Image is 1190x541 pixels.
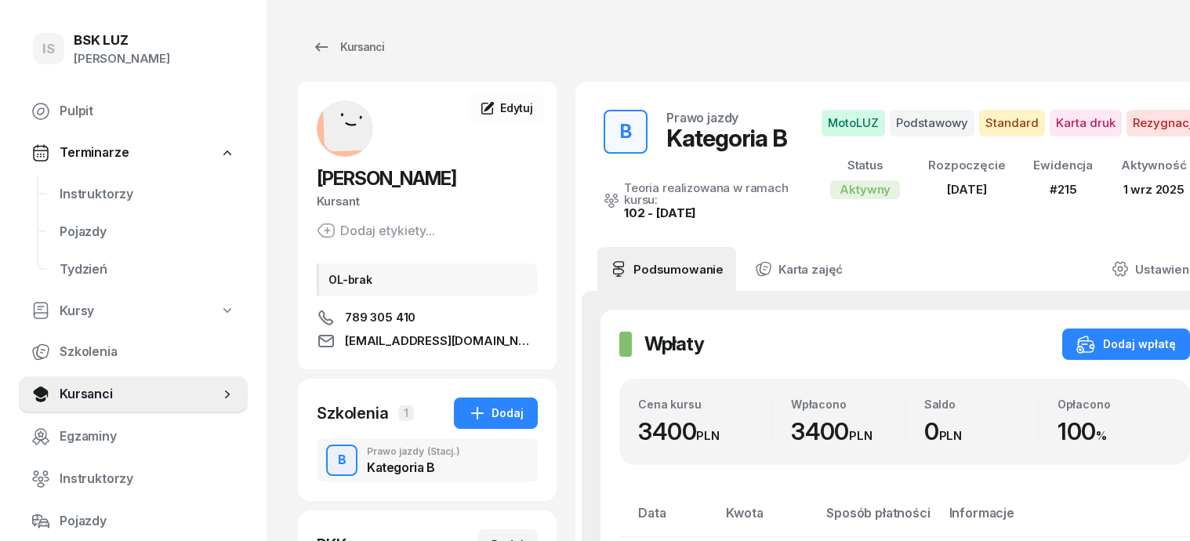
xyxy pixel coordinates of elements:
div: Szkolenia [317,402,389,424]
span: Egzaminy [60,427,235,447]
span: Instruktorzy [60,184,235,205]
th: Data [619,503,717,536]
div: Prawo jazdy [666,111,738,124]
button: Dodaj wpłatę [1062,329,1190,360]
span: Standard [979,110,1045,136]
div: B [614,116,638,147]
a: Szkolenia [19,333,248,371]
div: Saldo [924,398,1038,411]
button: B [326,445,357,476]
span: Tydzień [60,260,235,280]
div: OL-brak [317,263,538,296]
button: B [604,110,648,154]
div: Cena kursu [638,398,771,411]
div: Aktywny [830,180,900,199]
th: Sposób płatności [817,503,939,536]
a: 102 - [DATE] [624,205,696,220]
a: Instruktorzy [19,460,248,498]
span: Szkolenia [60,342,235,362]
div: Wpłacono [791,398,905,411]
span: Kursy [60,301,94,321]
a: Instruktorzy [47,176,248,213]
a: [EMAIL_ADDRESS][DOMAIN_NAME] [317,332,538,350]
div: BSK LUZ [74,34,170,47]
span: Pojazdy [60,511,235,532]
a: Kursy [19,293,248,329]
span: Edytuj [500,101,533,114]
a: Kursanci [19,376,248,413]
span: [PERSON_NAME] [317,167,456,190]
a: Pulpit [19,93,248,130]
span: [DATE] [947,182,986,197]
small: PLN [696,428,720,443]
small: PLN [849,428,873,443]
div: Status [830,155,900,176]
span: Instruktorzy [60,469,235,489]
a: Kursanci [298,31,398,63]
a: Edytuj [469,94,544,122]
div: Ewidencja [1033,155,1093,176]
a: Pojazdy [47,213,248,251]
button: BPrawo jazdy(Stacj.)Kategoria B [317,438,538,482]
span: Pulpit [60,101,235,122]
span: [EMAIL_ADDRESS][DOMAIN_NAME] [345,332,538,350]
span: (Stacj.) [427,447,460,456]
div: 1 wrz 2025 [1121,180,1187,200]
button: Dodaj etykiety... [317,221,435,240]
div: Prawo jazdy [367,447,460,456]
small: % [1096,428,1107,443]
a: Terminarze [19,135,248,171]
div: Aktywność [1121,155,1187,176]
div: Dodaj [468,404,524,423]
th: Informacje [940,503,1072,536]
span: Kursanci [60,384,219,405]
span: Karta druk [1050,110,1122,136]
div: Kursanci [312,38,384,56]
div: 3400 [638,417,771,446]
div: Dodaj wpłatę [1076,335,1176,354]
div: 100 [1058,417,1171,446]
span: 789 305 410 [345,308,415,327]
span: Pojazdy [60,222,235,242]
a: Karta zajęć [742,247,855,291]
th: Kwota [717,503,817,536]
div: B [332,447,353,474]
div: Opłacono [1058,398,1171,411]
button: Dodaj [454,398,538,429]
div: 3400 [791,417,905,446]
span: Podstawowy [890,110,974,136]
span: Terminarze [60,143,129,163]
div: Kategoria B [367,461,460,474]
div: 0 [924,417,1038,446]
h2: Wpłaty [644,332,704,357]
a: Tydzień [47,251,248,289]
div: Kursant [317,191,538,212]
small: PLN [939,428,963,443]
a: 789 305 410 [317,308,538,327]
span: 1 [398,405,414,421]
a: Pojazdy [19,503,248,540]
div: Kategoria B [666,124,787,152]
a: Egzaminy [19,418,248,456]
span: IS [42,42,55,56]
div: Teoria realizowana w ramach kursu: [624,182,793,205]
a: Podsumowanie [597,247,736,291]
span: #215 [1050,182,1076,197]
span: MotoLUZ [822,110,885,136]
div: Rozpoczęcie [928,155,1005,176]
div: [PERSON_NAME] [74,49,170,69]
